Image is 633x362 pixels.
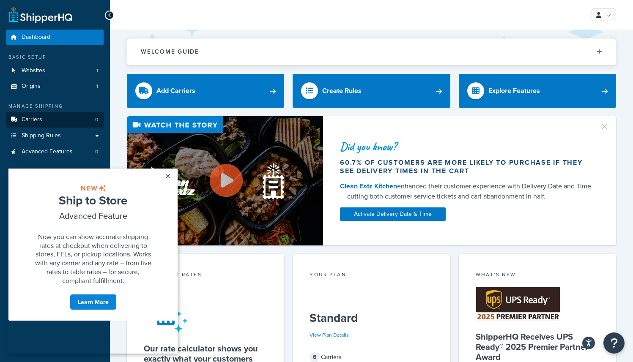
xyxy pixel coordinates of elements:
a: Carriers0 [6,112,104,128]
span: Advanced Features [22,148,73,155]
div: Did you know? [340,141,596,152]
span: Websites [22,67,45,74]
a: Marketplace [6,199,104,215]
a: Origins1 [6,79,104,94]
li: Carriers [6,112,104,128]
span: Advanced Feature [51,41,119,53]
span: Dashboard [22,34,50,41]
span: Shipping Rules [22,132,61,139]
div: Add Carriers [156,85,195,97]
div: Basic Setup [6,54,104,61]
a: Analytics [6,215,104,230]
span: 0 [95,116,98,123]
a: Shipping Rules [6,128,104,144]
span: Origins [22,83,41,90]
button: Open Resource Center [603,332,625,354]
a: Dashboard [6,30,104,45]
div: Explore Features [488,85,540,97]
a: Help Docs [6,231,104,246]
a: Clean Eatz Kitchen [340,181,397,191]
a: Add Carriers [127,74,284,108]
div: What's New [476,271,599,280]
a: Explore Features [459,74,616,108]
li: Websites [6,63,104,79]
a: Create Rules [293,74,450,108]
button: Welcome Guide [127,38,616,65]
div: Your Plan [310,271,433,280]
div: 60.7% of customers are more likely to purchase if they see delivery times in the cart [340,158,596,175]
h5: ShipperHQ Receives UPS Ready® 2025 Premier Partner Award [476,332,599,362]
li: Origins [6,79,104,94]
div: enhanced their customer experience with Delivery Date and Time — cutting both customer service ti... [340,181,596,201]
span: Ship to Store [50,23,119,40]
h2: Welcome Guide [141,49,199,55]
div: Create Rules [322,85,362,97]
img: Video thumbnail [127,116,323,245]
span: 1 [96,83,98,90]
div: Test your rates [144,271,267,280]
a: Websites1 [6,63,104,79]
li: Advanced Features [6,144,104,160]
div: Resources [6,174,104,182]
span: Carriers [22,116,42,123]
span: 0 [95,148,98,155]
a: View Plan Details [310,331,349,339]
a: Test Your Rates [6,184,104,199]
a: Advanced Features0 [6,144,104,160]
a: Activate Delivery Date & Time [340,207,446,221]
a: Learn More [61,125,108,142]
span: Now you can show accurate shipping rates at checkout when delivering to stores, FFLs, or pickup l... [27,63,143,117]
div: Manage Shipping [6,103,104,110]
span: 1 [96,67,98,74]
h5: Standard [310,311,433,325]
